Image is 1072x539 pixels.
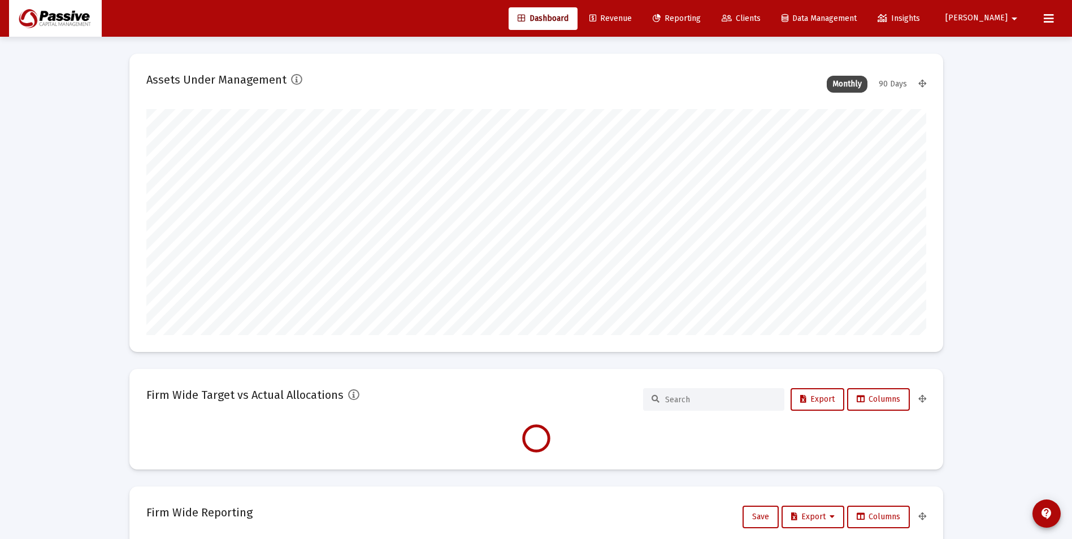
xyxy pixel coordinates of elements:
[580,7,641,30] a: Revenue
[873,76,913,93] div: 90 Days
[743,506,779,528] button: Save
[847,506,910,528] button: Columns
[146,503,253,521] h2: Firm Wide Reporting
[644,7,710,30] a: Reporting
[18,7,93,30] img: Dashboard
[791,512,835,521] span: Export
[791,388,844,411] button: Export
[518,14,568,23] span: Dashboard
[713,7,770,30] a: Clients
[509,7,578,30] a: Dashboard
[1040,507,1053,520] mat-icon: contact_support
[878,14,920,23] span: Insights
[945,14,1008,23] span: [PERSON_NAME]
[653,14,701,23] span: Reporting
[857,394,900,404] span: Columns
[847,388,910,411] button: Columns
[1008,7,1021,30] mat-icon: arrow_drop_down
[827,76,867,93] div: Monthly
[752,512,769,521] span: Save
[932,7,1035,29] button: [PERSON_NAME]
[869,7,929,30] a: Insights
[665,395,776,405] input: Search
[146,71,287,89] h2: Assets Under Management
[722,14,761,23] span: Clients
[857,512,900,521] span: Columns
[589,14,632,23] span: Revenue
[800,394,835,404] span: Export
[772,7,866,30] a: Data Management
[782,506,844,528] button: Export
[782,14,857,23] span: Data Management
[146,386,344,404] h2: Firm Wide Target vs Actual Allocations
